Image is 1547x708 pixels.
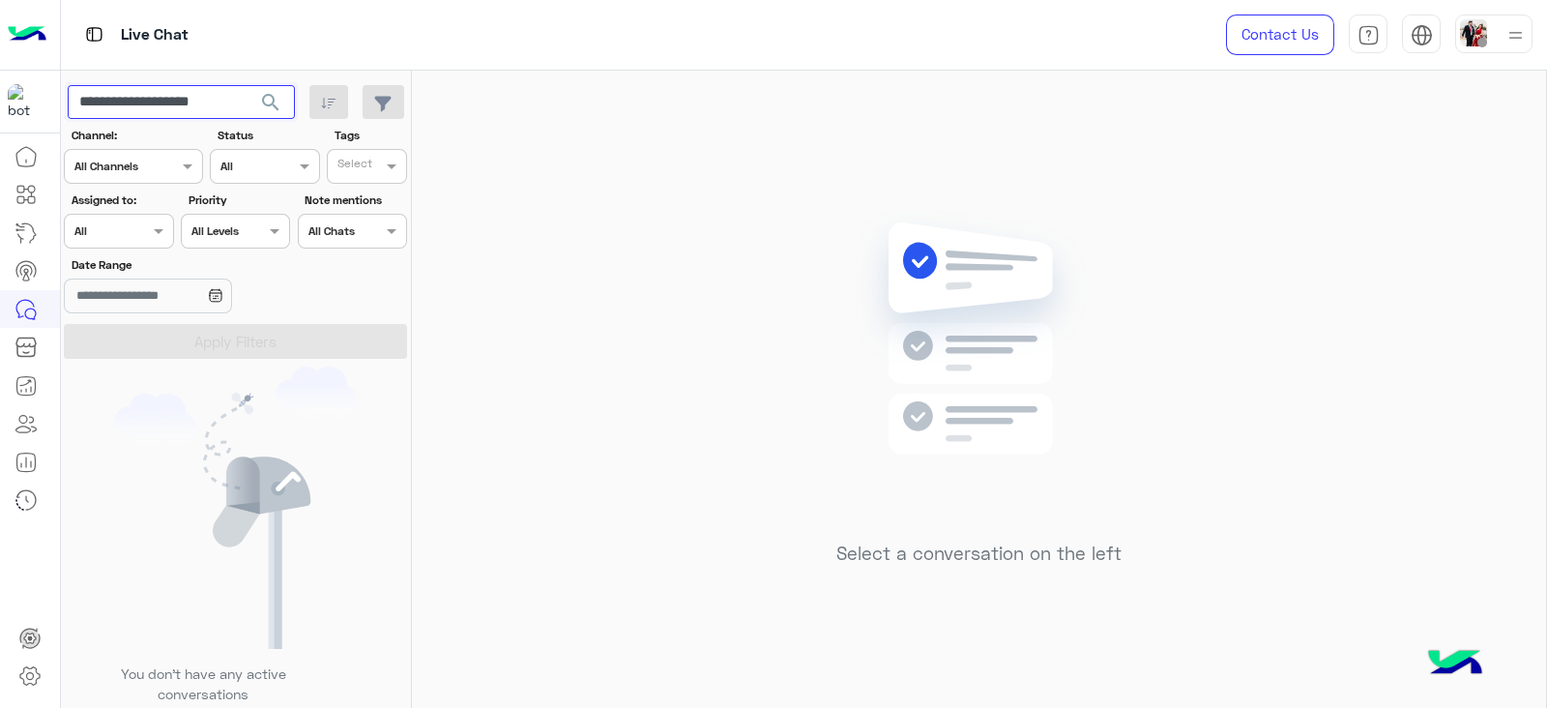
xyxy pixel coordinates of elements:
a: Contact Us [1226,15,1334,55]
img: userImage [1460,19,1487,46]
img: 1403182699927242 [8,84,43,119]
img: empty users [114,367,358,649]
img: Logo [8,15,46,55]
img: no messages [839,207,1119,528]
label: Status [218,127,317,144]
img: profile [1503,23,1528,47]
label: Assigned to: [72,192,171,209]
img: tab [82,22,106,46]
label: Priority [189,192,288,209]
span: search [259,91,282,114]
div: Select [335,155,372,177]
p: You don’t have any active conversations [105,664,301,705]
p: Live Chat [121,22,189,48]
label: Channel: [72,127,201,144]
label: Note mentions [305,192,404,209]
a: tab [1349,15,1387,55]
img: tab [1411,24,1433,46]
label: Tags [335,127,405,144]
h5: Select a conversation on the left [836,543,1122,565]
button: Apply Filters [64,324,407,359]
label: Date Range [72,256,288,274]
button: search [248,85,295,127]
img: tab [1357,24,1380,46]
img: hulul-logo.png [1421,631,1489,698]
